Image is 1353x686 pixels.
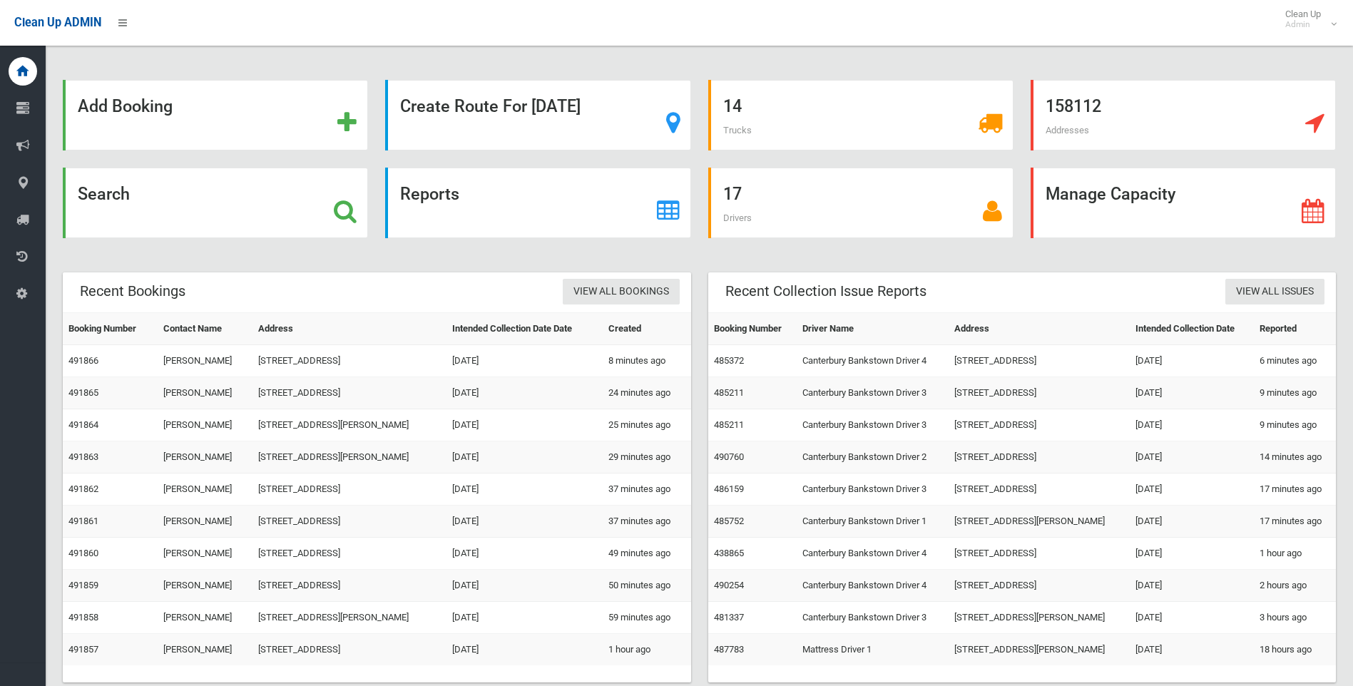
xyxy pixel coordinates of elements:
[252,634,446,666] td: [STREET_ADDRESS]
[1254,441,1336,473] td: 14 minutes ago
[252,570,446,602] td: [STREET_ADDRESS]
[1046,125,1089,135] span: Addresses
[1130,441,1254,473] td: [DATE]
[1254,538,1336,570] td: 1 hour ago
[68,483,98,494] a: 491862
[158,538,253,570] td: [PERSON_NAME]
[949,634,1130,666] td: [STREET_ADDRESS][PERSON_NAME]
[714,483,744,494] a: 486159
[723,125,752,135] span: Trucks
[1130,377,1254,409] td: [DATE]
[1046,96,1101,116] strong: 158112
[158,441,253,473] td: [PERSON_NAME]
[68,548,98,558] a: 491860
[949,345,1130,377] td: [STREET_ADDRESS]
[797,602,949,634] td: Canterbury Bankstown Driver 3
[1225,279,1324,305] a: View All Issues
[385,168,690,238] a: Reports
[714,355,744,366] a: 485372
[68,644,98,655] a: 491857
[603,409,690,441] td: 25 minutes ago
[1130,538,1254,570] td: [DATE]
[385,80,690,150] a: Create Route For [DATE]
[949,473,1130,506] td: [STREET_ADDRESS]
[797,473,949,506] td: Canterbury Bankstown Driver 3
[603,473,690,506] td: 37 minutes ago
[446,345,603,377] td: [DATE]
[252,409,446,441] td: [STREET_ADDRESS][PERSON_NAME]
[949,313,1130,345] th: Address
[603,570,690,602] td: 50 minutes ago
[1130,506,1254,538] td: [DATE]
[1254,570,1336,602] td: 2 hours ago
[1031,168,1336,238] a: Manage Capacity
[446,634,603,666] td: [DATE]
[949,538,1130,570] td: [STREET_ADDRESS]
[603,377,690,409] td: 24 minutes ago
[797,506,949,538] td: Canterbury Bankstown Driver 1
[400,184,459,204] strong: Reports
[68,612,98,623] a: 491858
[158,377,253,409] td: [PERSON_NAME]
[252,377,446,409] td: [STREET_ADDRESS]
[797,409,949,441] td: Canterbury Bankstown Driver 3
[797,345,949,377] td: Canterbury Bankstown Driver 4
[1254,313,1336,345] th: Reported
[158,570,253,602] td: [PERSON_NAME]
[446,441,603,473] td: [DATE]
[1130,409,1254,441] td: [DATE]
[723,213,752,223] span: Drivers
[158,313,253,345] th: Contact Name
[1130,570,1254,602] td: [DATE]
[1130,602,1254,634] td: [DATE]
[446,602,603,634] td: [DATE]
[949,441,1130,473] td: [STREET_ADDRESS]
[446,570,603,602] td: [DATE]
[1254,377,1336,409] td: 9 minutes ago
[252,602,446,634] td: [STREET_ADDRESS][PERSON_NAME]
[603,441,690,473] td: 29 minutes ago
[252,538,446,570] td: [STREET_ADDRESS]
[797,441,949,473] td: Canterbury Bankstown Driver 2
[949,377,1130,409] td: [STREET_ADDRESS]
[252,506,446,538] td: [STREET_ADDRESS]
[68,451,98,462] a: 491863
[714,451,744,462] a: 490760
[1130,345,1254,377] td: [DATE]
[1130,473,1254,506] td: [DATE]
[1046,184,1175,204] strong: Manage Capacity
[563,279,680,305] a: View All Bookings
[158,409,253,441] td: [PERSON_NAME]
[446,473,603,506] td: [DATE]
[1254,409,1336,441] td: 9 minutes ago
[708,80,1014,150] a: 14 Trucks
[797,570,949,602] td: Canterbury Bankstown Driver 4
[1285,19,1321,30] small: Admin
[797,634,949,666] td: Mattress Driver 1
[708,168,1014,238] a: 17 Drivers
[603,506,690,538] td: 37 minutes ago
[723,96,742,116] strong: 14
[63,80,368,150] a: Add Booking
[949,409,1130,441] td: [STREET_ADDRESS]
[714,580,744,590] a: 490254
[708,313,797,345] th: Booking Number
[446,409,603,441] td: [DATE]
[1254,506,1336,538] td: 17 minutes ago
[1254,345,1336,377] td: 6 minutes ago
[78,96,173,116] strong: Add Booking
[68,516,98,526] a: 491861
[400,96,581,116] strong: Create Route For [DATE]
[797,538,949,570] td: Canterbury Bankstown Driver 4
[446,377,603,409] td: [DATE]
[252,473,446,506] td: [STREET_ADDRESS]
[1278,9,1335,30] span: Clean Up
[708,277,944,305] header: Recent Collection Issue Reports
[603,345,690,377] td: 8 minutes ago
[63,313,158,345] th: Booking Number
[714,419,744,430] a: 485211
[949,570,1130,602] td: [STREET_ADDRESS]
[949,602,1130,634] td: [STREET_ADDRESS][PERSON_NAME]
[252,345,446,377] td: [STREET_ADDRESS]
[158,506,253,538] td: [PERSON_NAME]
